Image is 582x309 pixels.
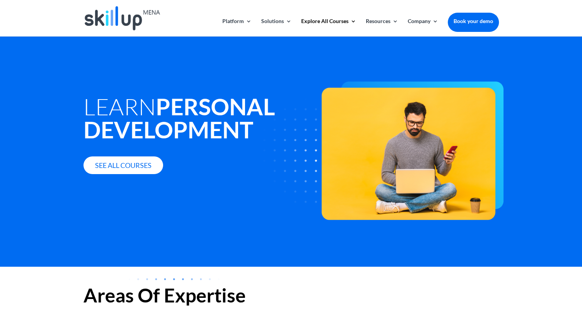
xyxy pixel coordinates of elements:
[83,93,275,143] strong: Personal Development
[261,18,292,37] a: Solutions
[83,286,499,309] h2: Areas Of Expertise
[83,95,324,145] h1: Learn
[366,18,398,37] a: Resources
[83,156,163,174] a: See all courses
[222,18,252,37] a: Platform
[263,67,504,220] img: PersonalDevelopmentCover
[408,18,438,37] a: Company
[448,13,499,30] a: Book your demo
[85,6,160,30] img: Skillup Mena
[301,18,356,37] a: Explore All Courses
[454,226,582,309] iframe: Chat Widget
